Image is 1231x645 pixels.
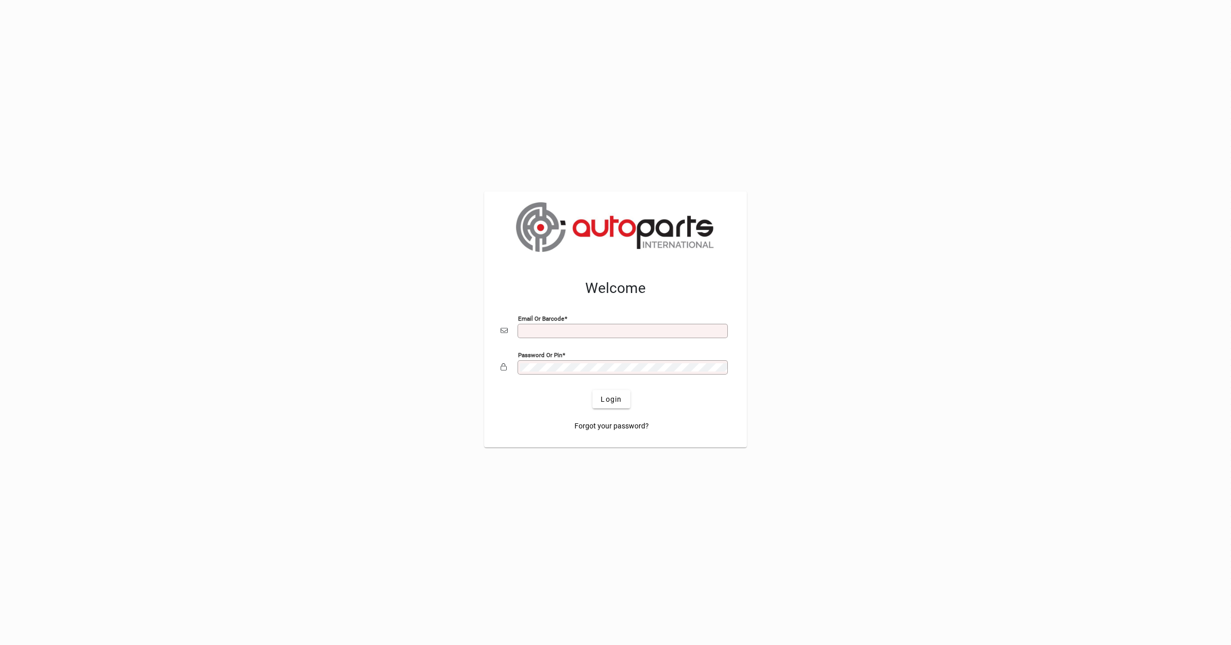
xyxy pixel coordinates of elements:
[518,315,564,322] mat-label: Email or Barcode
[592,390,630,408] button: Login
[574,421,649,432] span: Forgot your password?
[570,417,653,435] a: Forgot your password?
[501,280,730,297] h2: Welcome
[518,351,562,359] mat-label: Password or Pin
[601,394,622,405] span: Login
